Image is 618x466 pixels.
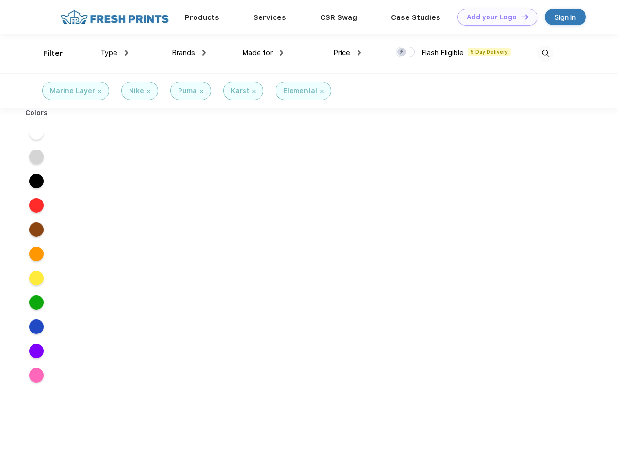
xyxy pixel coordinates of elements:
[129,86,144,96] div: Nike
[50,86,95,96] div: Marine Layer
[252,90,256,93] img: filter_cancel.svg
[185,13,219,22] a: Products
[280,50,283,56] img: dropdown.png
[253,13,286,22] a: Services
[172,49,195,57] span: Brands
[200,90,203,93] img: filter_cancel.svg
[178,86,197,96] div: Puma
[242,49,273,57] span: Made for
[43,48,63,59] div: Filter
[467,13,517,21] div: Add your Logo
[231,86,249,96] div: Karst
[521,14,528,19] img: DT
[421,49,464,57] span: Flash Eligible
[98,90,101,93] img: filter_cancel.svg
[537,46,553,62] img: desktop_search.svg
[468,48,511,56] span: 5 Day Delivery
[125,50,128,56] img: dropdown.png
[358,50,361,56] img: dropdown.png
[555,12,576,23] div: Sign in
[147,90,150,93] img: filter_cancel.svg
[202,50,206,56] img: dropdown.png
[320,13,357,22] a: CSR Swag
[100,49,117,57] span: Type
[18,108,55,118] div: Colors
[545,9,586,25] a: Sign in
[320,90,324,93] img: filter_cancel.svg
[58,9,172,26] img: fo%20logo%202.webp
[333,49,350,57] span: Price
[283,86,317,96] div: Elemental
